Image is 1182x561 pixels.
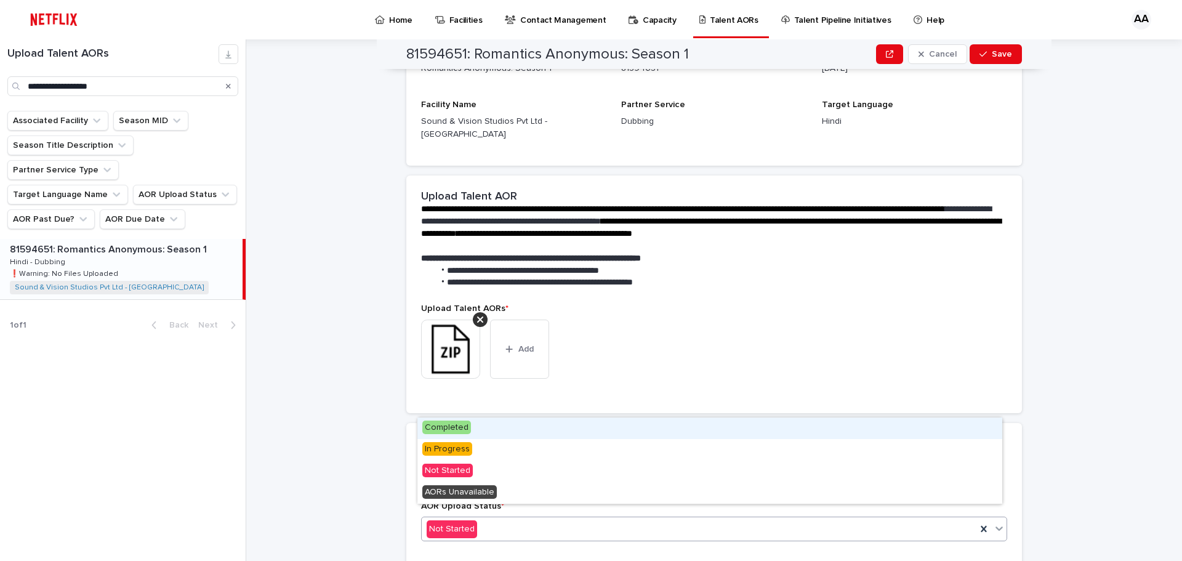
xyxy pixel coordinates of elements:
button: AOR Past Due? [7,209,95,229]
div: Not Started [427,520,477,538]
p: Hindi [822,115,1007,128]
p: Sound & Vision Studios Pvt Ltd - [GEOGRAPHIC_DATA] [421,115,606,141]
p: Hindi - Dubbing [10,256,68,267]
span: Upload Talent AORs [421,304,509,313]
a: Sound & Vision Studios Pvt Ltd - [GEOGRAPHIC_DATA] [15,283,204,292]
span: Next [198,321,225,329]
button: Target Language Name [7,185,128,204]
button: Cancel [908,44,967,64]
span: Partner Service [621,100,685,109]
p: 81594651: Romantics Anonymous: Season 1 [10,241,209,256]
span: Back [162,321,188,329]
p: Dubbing [621,115,806,128]
img: ifQbXi3ZQGMSEF7WDB7W [25,7,83,32]
button: Add [490,320,549,379]
button: Season MID [113,111,188,131]
button: AOR Due Date [100,209,185,229]
div: AA [1132,10,1151,30]
span: Save [992,50,1012,59]
button: Save [970,44,1022,64]
span: Add [518,345,534,353]
span: In Progress [422,442,472,456]
span: AOR Upload Status [421,502,504,511]
input: Search [7,76,238,96]
div: Completed [417,418,1002,439]
div: AORs Unavailable [417,482,1002,504]
h2: Upload Talent AOR [421,190,517,204]
button: AOR Upload Status [133,185,237,204]
button: Season Title Description [7,135,134,155]
p: ❗️Warning: No Files Uploaded [10,267,121,278]
span: Cancel [929,50,957,59]
h1: Upload Talent AORs [7,47,219,61]
button: Next [193,320,246,331]
button: Partner Service Type [7,160,119,180]
span: Facility Name [421,100,476,109]
button: Associated Facility [7,111,108,131]
span: Not Started [422,464,473,477]
h2: 81594651: Romantics Anonymous: Season 1 [406,46,689,63]
span: Target Language [822,100,893,109]
button: Back [142,320,193,331]
span: AORs Unavailable [422,485,497,499]
div: In Progress [417,439,1002,461]
span: Completed [422,421,471,434]
div: Not Started [417,461,1002,482]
